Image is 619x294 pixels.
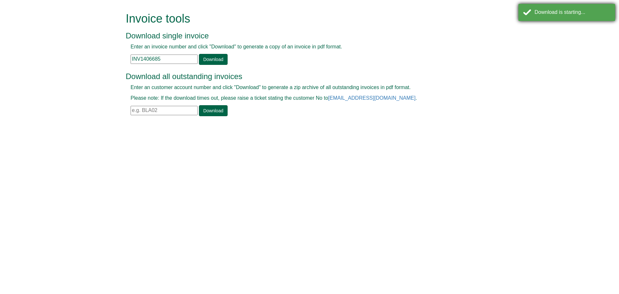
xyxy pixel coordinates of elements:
p: Please note: If the download times out, please raise a ticket stating the customer No to . [131,95,474,102]
input: e.g. INV1234 [131,55,198,64]
p: Enter an customer account number and click "Download" to generate a zip archive of all outstandin... [131,84,474,91]
a: Download [199,105,227,116]
input: e.g. BLA02 [131,106,198,115]
div: Download is starting... [535,9,610,16]
h3: Download all outstanding invoices [126,72,479,81]
a: Download [199,54,227,65]
a: [EMAIL_ADDRESS][DOMAIN_NAME] [328,95,416,101]
h3: Download single invoice [126,32,479,40]
p: Enter an invoice number and click "Download" to generate a copy of an invoice in pdf format. [131,43,474,51]
h1: Invoice tools [126,12,479,25]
